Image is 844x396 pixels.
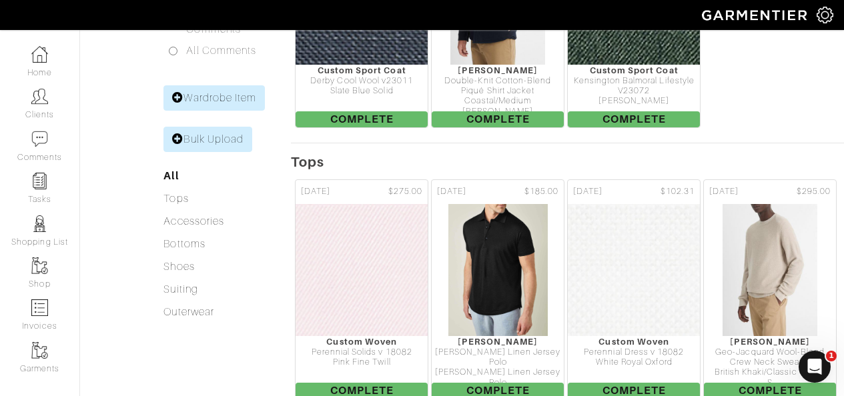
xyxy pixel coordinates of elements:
[568,337,700,347] div: Custom Woven
[296,337,428,347] div: Custom Woven
[432,337,564,347] div: [PERSON_NAME]
[573,185,602,198] span: [DATE]
[568,96,700,106] div: [PERSON_NAME]
[568,65,700,75] div: Custom Sport Coat
[163,193,188,205] a: Tops
[296,111,428,127] span: Complete
[388,185,422,198] span: $275.00
[704,347,836,368] div: Geo-Jacquard Wool-Blend Crew Neck Sweater
[704,378,836,388] div: S
[568,76,700,97] div: Kensington Balmoral Lifestyle V23072
[31,299,48,316] img: orders-icon-0abe47150d42831381b5fb84f609e132dff9fe21cb692f30cb5eec754e2cba89.png
[432,65,564,75] div: [PERSON_NAME]
[31,342,48,359] img: garments-icon-b7da505a4dc4fd61783c78ac3ca0ef83fa9d6f193b1c9dc38574b1d14d53ca28.png
[826,351,837,361] span: 1
[163,306,214,318] a: Outerwear
[524,185,558,198] span: $185.00
[296,347,428,357] div: Perennial Solids v 18082
[31,88,48,105] img: clients-icon-6bae9207a08558b7cb47a8932f037763ab4055f8c8b6bfacd5dc20c3e0201464.png
[296,76,428,86] div: Derby Cool Wool v23011
[799,351,831,383] iframe: Intercom live chat
[437,185,466,198] span: [DATE]
[695,3,817,27] img: garmentier-logo-header-white-b43fb05a5012e4ada735d5af1a66efaba907eab6374d6393d1fbf88cb4ef424d.png
[709,185,739,198] span: [DATE]
[163,127,252,152] a: Bulk Upload
[163,169,178,182] a: All
[31,131,48,147] img: comment-icon-a0a6a9ef722e966f86d9cbdc48e553b5cf19dbc54f86b18d962a5391bc8f6eb6.png
[568,357,700,367] div: White Royal Oxford
[797,185,831,198] span: $295.00
[432,347,564,368] div: [PERSON_NAME] Linen Jersey Polo
[296,357,428,367] div: Pink Fine Twill
[448,203,548,337] img: tsUZ13JJRYC62YjNVcU7G6Lu
[31,215,48,232] img: stylists-icon-eb353228a002819b7ec25b43dbf5f0378dd9e0616d9560372ff212230b889e62.png
[568,347,700,357] div: Perennial Dress v 18082
[291,154,844,170] h5: Tops
[301,185,330,198] span: [DATE]
[704,367,836,377] div: British Khaki/Classic Cream
[31,46,48,63] img: dashboard-icon-dbcd8f5a0b271acd01030246c82b418ddd0df26cd7fceb0bd07c9910d44c42f6.png
[432,76,564,97] div: Double-Knit Cotton-Blend Piqué Shirt Jacket
[163,238,205,250] a: Bottoms
[31,173,48,189] img: reminder-icon-8004d30b9f0a5d33ae49ab947aed9ed385cf756f9e5892f1edd6e32f2345188e.png
[130,203,593,337] img: RAi1SARGom7d4dfPaGRfvd1t.jpg
[568,111,700,127] span: Complete
[817,7,833,23] img: gear-icon-white-bd11855cb880d31180b6d7d6211b90ccbf57a29d726f0c71d8c61bd08dd39cc2.png
[432,367,564,388] div: [PERSON_NAME] Linen Jersey Polo
[186,43,256,59] label: All Comments
[163,215,224,227] a: Accessories
[661,185,695,198] span: $102.31
[704,337,836,347] div: [PERSON_NAME]
[163,283,197,295] a: Suiting
[31,257,48,274] img: garments-icon-b7da505a4dc4fd61783c78ac3ca0ef83fa9d6f193b1c9dc38574b1d14d53ca28.png
[296,65,428,75] div: Custom Sport Coat
[163,261,194,273] a: Shoes
[296,86,428,96] div: Slate Blue Solid
[163,85,265,111] a: Wardrobe Item
[722,203,818,337] img: 1Nc9PRPNGeuy9fcQ4JckjHmy
[432,96,564,117] div: Coastal/Medium [PERSON_NAME]
[432,111,564,127] span: Complete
